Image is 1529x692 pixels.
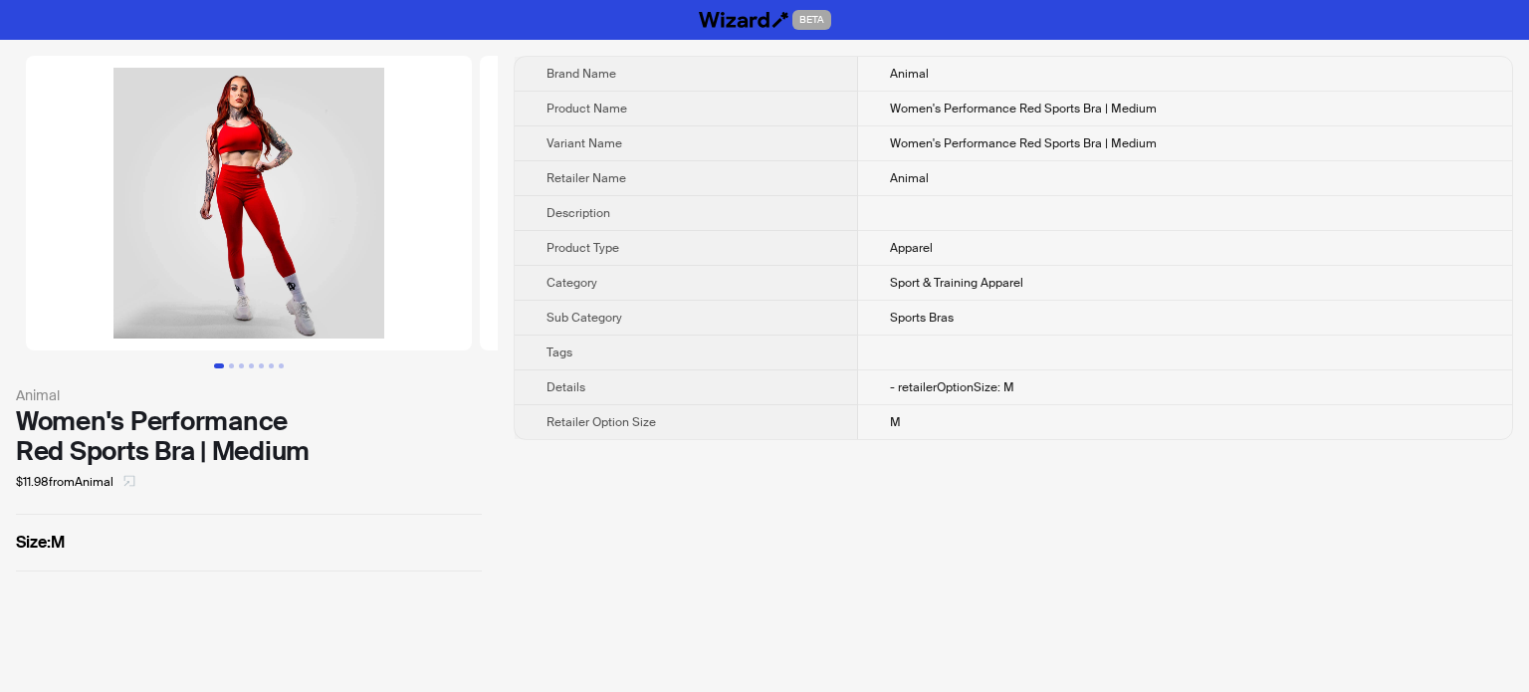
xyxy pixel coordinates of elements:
span: - retailerOptionSize: M [890,379,1014,395]
img: Women's Performance Red Sports Bra | Medium Women's Performance Red Sports Bra | Medium image 2 [480,56,926,350]
span: Women's Performance Red Sports Bra | Medium [890,135,1157,151]
button: Go to slide 3 [239,363,244,368]
button: Go to slide 1 [214,363,224,368]
span: Sub Category [546,310,622,326]
span: Retailer Name [546,170,626,186]
span: Tags [546,345,572,360]
span: M [890,414,901,430]
button: Go to slide 4 [249,363,254,368]
span: BETA [792,10,831,30]
label: M [16,531,482,555]
span: Category [546,275,597,291]
img: Women's Performance Red Sports Bra | Medium Women's Performance Red Sports Bra | Medium image 1 [26,56,472,350]
span: Product Type [546,240,619,256]
div: Animal [16,384,482,406]
span: Product Name [546,101,627,116]
span: Size : [16,532,51,553]
button: Go to slide 5 [259,363,264,368]
span: Apparel [890,240,933,256]
div: Women's Performance Red Sports Bra | Medium [16,406,482,466]
span: Animal [890,66,929,82]
button: Go to slide 6 [269,363,274,368]
button: Go to slide 7 [279,363,284,368]
div: $11.98 from Animal [16,466,482,498]
span: Sport & Training Apparel [890,275,1023,291]
span: Retailer Option Size [546,414,656,430]
span: Sports Bras [890,310,954,326]
span: Description [546,205,610,221]
span: Variant Name [546,135,622,151]
button: Go to slide 2 [229,363,234,368]
span: Women's Performance Red Sports Bra | Medium [890,101,1157,116]
span: Details [546,379,585,395]
span: Animal [890,170,929,186]
span: Brand Name [546,66,616,82]
span: select [123,475,135,487]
